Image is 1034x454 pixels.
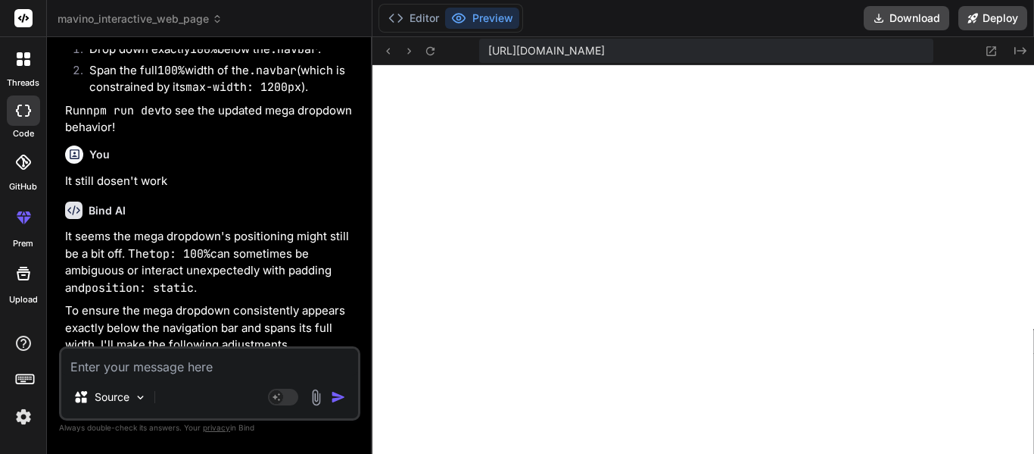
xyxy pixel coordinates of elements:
p: It still dosen't work [65,173,357,190]
p: Run to see the updated mega dropdown behavior! [65,102,357,136]
label: Upload [9,293,38,306]
label: prem [13,237,33,250]
code: .navbar [249,63,297,78]
span: privacy [203,423,230,432]
code: 100% [157,63,185,78]
p: To ensure the mega dropdown consistently appears exactly below the navigation bar and spans its f... [65,302,357,371]
code: top: 100% [149,246,210,261]
img: icon [331,390,346,405]
code: 100% [190,42,217,57]
h6: Bind AI [89,203,126,218]
iframe: Preview [372,65,1034,454]
label: GitHub [9,180,37,193]
li: Span the full width of the (which is constrained by its ). [77,62,357,96]
p: Source [95,390,129,405]
img: attachment [307,389,325,406]
button: Preview [445,8,519,29]
code: .navbar [270,42,318,57]
p: It seems the mega dropdown's positioning might still be a bit off. The can sometimes be ambiguous... [65,228,357,296]
label: code [13,127,34,140]
img: Pick Models [134,391,147,404]
span: [URL][DOMAIN_NAME] [488,43,605,58]
button: Deploy [958,6,1027,30]
code: position: static [85,280,194,296]
h6: You [89,147,110,162]
li: Drop down exactly below the . [77,41,357,62]
img: settings [11,404,36,430]
span: mavino_interactive_web_page [58,11,223,27]
label: threads [7,77,39,89]
code: npm run dev [86,103,161,118]
code: max-width: 1200px [185,80,301,95]
button: Download [864,6,949,30]
button: Editor [382,8,445,29]
p: Always double-check its answers. Your in Bind [59,421,360,435]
